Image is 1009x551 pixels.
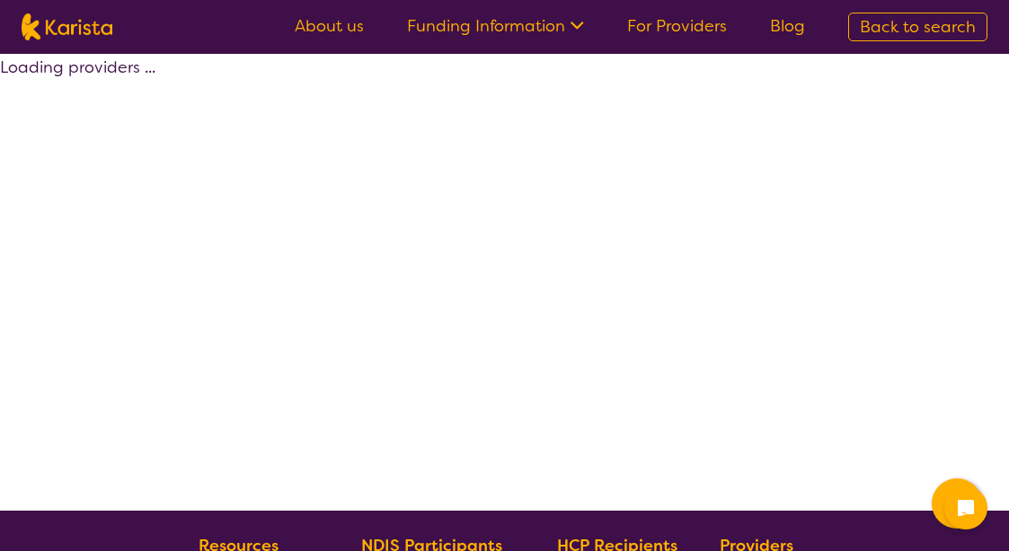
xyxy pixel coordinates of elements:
img: Karista logo [22,13,112,40]
a: For Providers [627,15,727,37]
span: Back to search [860,16,976,38]
a: About us [295,15,364,37]
button: Channel Menu [932,478,982,529]
a: Blog [770,15,805,37]
a: Back to search [848,13,987,41]
a: Funding Information [407,15,584,37]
